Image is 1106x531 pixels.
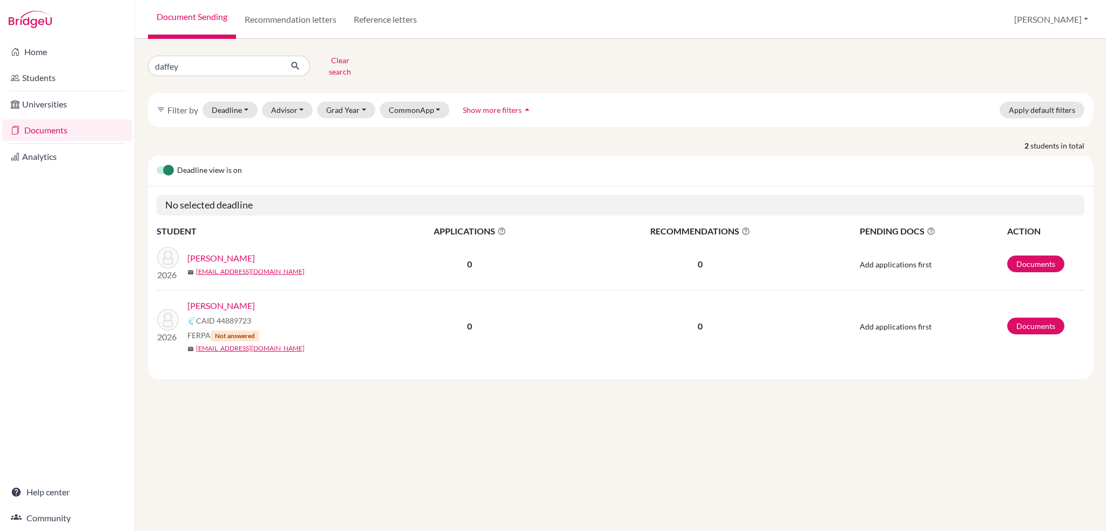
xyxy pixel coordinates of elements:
[211,331,259,341] span: Not answered
[568,225,833,238] span: RECOMMENDATIONS
[310,52,370,80] button: Clear search
[187,299,255,312] a: [PERSON_NAME]
[187,346,194,352] span: mail
[157,309,179,331] img: Daffey, Wilder
[187,252,255,265] a: [PERSON_NAME]
[187,317,196,325] img: Common App logo
[2,41,132,63] a: Home
[1030,140,1093,151] span: students in total
[148,56,282,76] input: Find student by name...
[196,344,305,353] a: [EMAIL_ADDRESS][DOMAIN_NAME]
[177,164,242,177] span: Deadline view is on
[860,322,932,331] span: Add applications first
[522,104,532,115] i: arrow_drop_up
[157,195,1084,216] h5: No selected deadline
[463,105,522,115] span: Show more filters
[454,102,542,118] button: Show more filtersarrow_drop_up
[467,259,472,269] b: 0
[860,225,1006,238] span: PENDING DOCS
[262,102,313,118] button: Advisor
[1009,9,1093,30] button: [PERSON_NAME]
[1007,224,1084,238] th: ACTION
[467,321,472,331] b: 0
[2,119,132,141] a: Documents
[187,330,259,341] span: FERPA
[860,260,932,269] span: Add applications first
[380,102,450,118] button: CommonApp
[196,267,305,277] a: [EMAIL_ADDRESS][DOMAIN_NAME]
[157,224,373,238] th: STUDENT
[2,67,132,89] a: Students
[1000,102,1084,118] button: Apply default filters
[1007,256,1064,272] a: Documents
[2,507,132,529] a: Community
[1007,318,1064,334] a: Documents
[373,225,567,238] span: APPLICATIONS
[187,269,194,275] span: mail
[1024,140,1030,151] strong: 2
[196,315,251,326] span: CAID 44889723
[568,320,833,333] p: 0
[157,268,179,281] p: 2026
[2,146,132,167] a: Analytics
[157,247,179,268] img: Daffey, Anderson
[157,105,165,114] i: filter_list
[2,93,132,115] a: Universities
[9,11,52,28] img: Bridge-U
[203,102,258,118] button: Deadline
[317,102,375,118] button: Grad Year
[2,481,132,503] a: Help center
[568,258,833,271] p: 0
[157,331,179,344] p: 2026
[167,105,198,115] span: Filter by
